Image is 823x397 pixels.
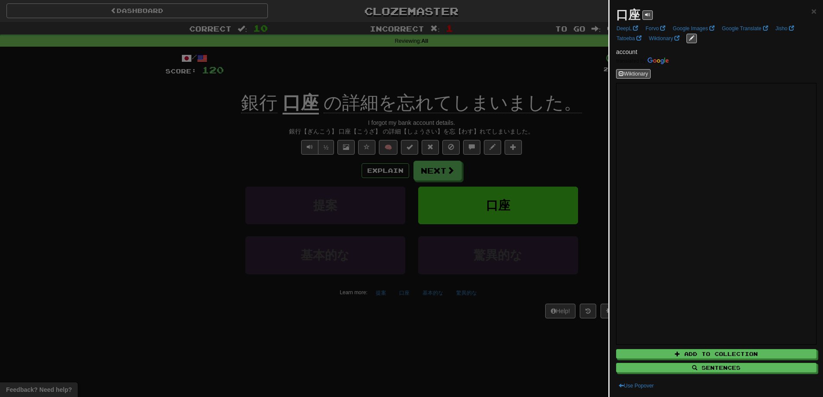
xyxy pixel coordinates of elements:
[616,57,669,64] img: Color short
[616,8,640,22] strong: 口座
[773,24,797,33] a: Jisho
[670,24,717,33] a: Google Images
[643,24,668,33] a: Forvo
[616,69,651,79] button: Wiktionary
[811,6,817,16] span: ×
[614,24,641,33] a: DeepL
[719,24,771,33] a: Google Translate
[616,48,637,55] span: account
[646,34,682,43] a: Wiktionary
[616,363,817,372] button: Sentences
[811,6,817,16] button: Close
[686,34,697,43] button: edit links
[614,34,644,43] a: Tatoeba
[616,381,656,391] button: Use Popover
[616,349,817,359] button: Add to Collection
